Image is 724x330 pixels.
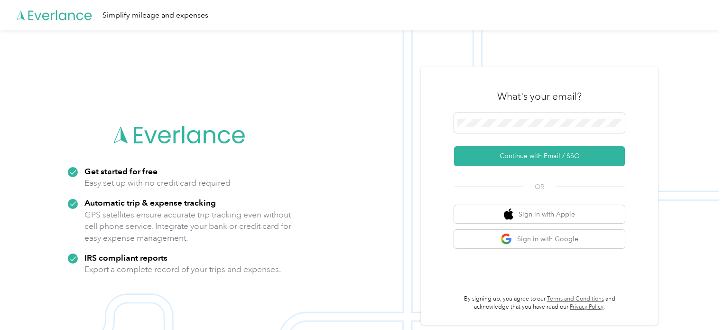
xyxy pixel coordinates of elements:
[504,208,513,220] img: apple logo
[501,233,512,245] img: google logo
[523,182,556,192] span: OR
[454,230,625,248] button: google logoSign in with Google
[84,166,158,176] strong: Get started for free
[454,146,625,166] button: Continue with Email / SSO
[84,264,281,275] p: Export a complete record of your trips and expenses.
[84,177,231,189] p: Easy set up with no credit card required
[102,9,208,21] div: Simplify mileage and expenses
[671,277,724,330] iframe: Everlance-gr Chat Button Frame
[547,295,604,302] a: Terms and Conditions
[84,253,167,263] strong: IRS compliant reports
[570,303,603,311] a: Privacy Policy
[497,90,582,103] h3: What's your email?
[84,198,216,207] strong: Automatic trip & expense tracking
[454,295,625,311] p: By signing up, you agree to our and acknowledge that you have read our .
[84,209,292,244] p: GPS satellites ensure accurate trip tracking even without cell phone service. Integrate your bank...
[454,205,625,224] button: apple logoSign in with Apple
